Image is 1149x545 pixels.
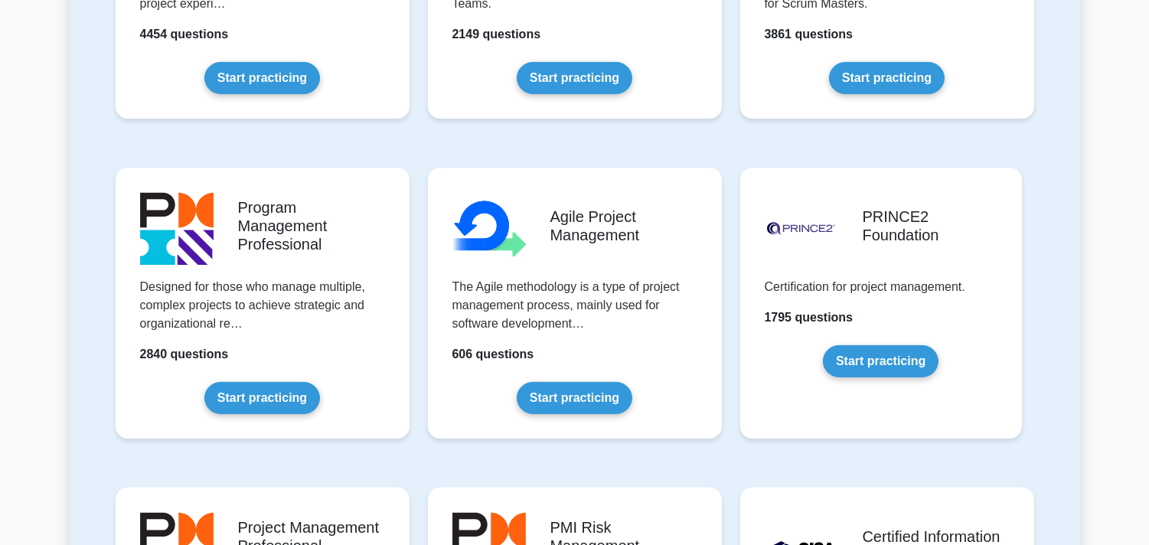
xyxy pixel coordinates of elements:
[517,382,632,414] a: Start practicing
[204,382,320,414] a: Start practicing
[204,62,320,94] a: Start practicing
[829,62,945,94] a: Start practicing
[517,62,632,94] a: Start practicing
[823,345,938,377] a: Start practicing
